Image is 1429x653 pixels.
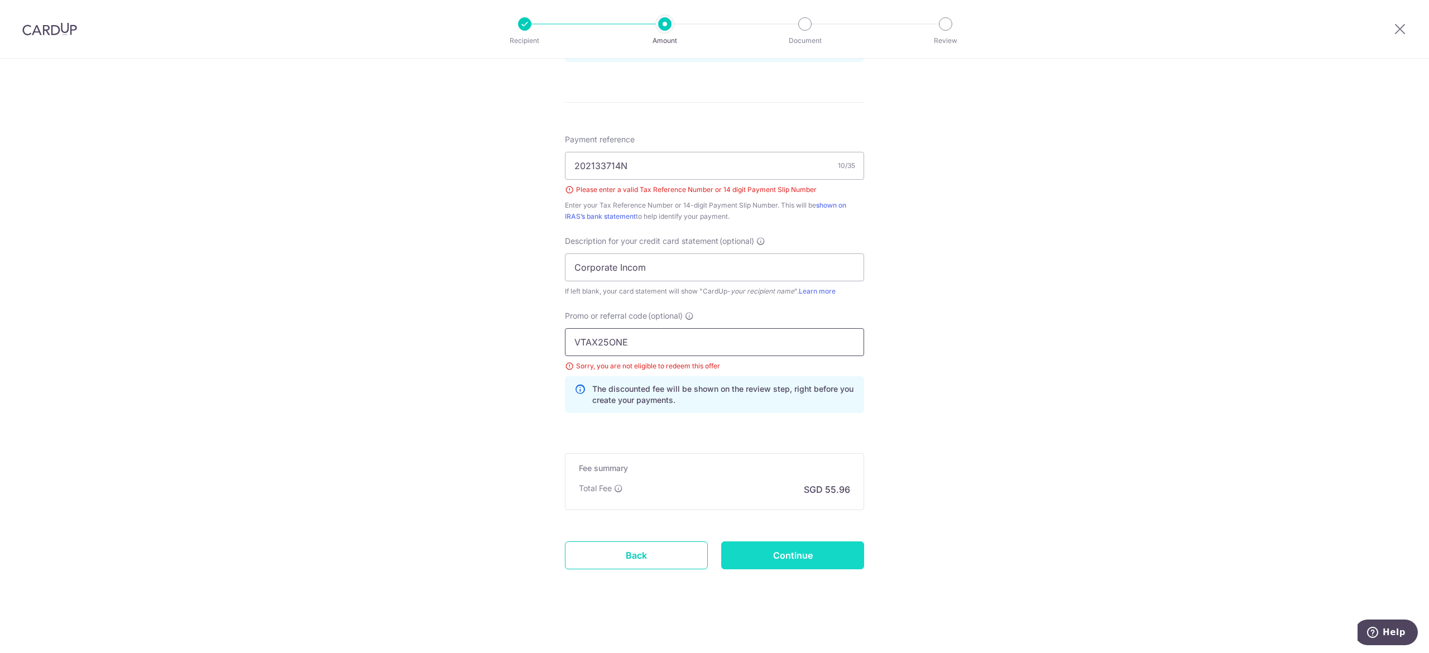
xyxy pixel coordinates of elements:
p: Total Fee [579,483,612,494]
div: 10/35 [838,160,855,171]
p: Document [764,35,846,46]
span: (optional) [720,236,754,247]
div: If left blank, your card statement will show "CardUp- ". [565,286,864,297]
span: Description for your credit card statement [565,236,718,247]
p: The discounted fee will be shown on the review step, right before you create your payments. [592,383,855,406]
p: SGD 55.96 [804,483,850,496]
div: Sorry, you are not eligible to redeem this offer [565,361,864,372]
div: Enter your Tax Reference Number or 14-digit Payment Slip Number. This will be to help identify yo... [565,200,864,222]
p: Amount [624,35,706,46]
iframe: Opens a widget where you can find more information [1358,620,1418,647]
i: your recipient name [731,287,794,295]
p: Recipient [483,35,566,46]
p: Review [904,35,987,46]
span: Payment reference [565,134,635,145]
input: Example: Rent [565,253,864,281]
h5: Fee summary [579,463,850,474]
span: (optional) [648,310,683,321]
input: Continue [721,541,864,569]
div: Please enter a valid Tax Reference Number or 14 digit Payment Slip Number [565,184,864,195]
a: Learn more [799,287,836,295]
span: Promo or referral code [565,310,647,321]
img: CardUp [22,22,77,36]
a: Back [565,541,708,569]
